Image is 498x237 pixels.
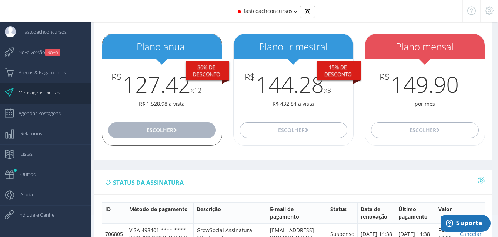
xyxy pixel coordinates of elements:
[267,202,327,223] th: E-mail de pagamento
[244,7,293,14] span: fastcoachconcursos
[234,41,353,52] h2: Plano trimestral
[234,100,353,108] p: R$ 432.84 à vista
[111,72,122,82] span: R$
[245,72,255,82] span: R$
[380,72,390,82] span: R$
[16,23,67,41] span: fastcoachconcursos
[395,202,435,223] th: Último pagamento
[234,72,353,97] h3: 144.28
[441,215,491,233] iframe: Abre um widget para que você possa encontrar mais informações
[365,41,485,52] h2: Plano mensal
[102,72,222,97] h3: 127.42
[317,61,361,81] div: 15% De desconto
[365,100,485,108] p: por mês
[13,165,36,183] span: Outros
[240,122,347,138] button: Escolher
[102,41,222,52] h2: Plano anual
[11,63,66,82] span: Preços & Pagamentos
[186,61,229,81] div: 30% De desconto
[13,145,33,163] span: Listas
[324,86,331,95] small: x3
[371,122,479,138] button: Escolher
[305,9,310,14] img: Instagram_simple_icon.svg
[193,202,267,223] th: Descrição
[300,6,315,18] div: Basic example
[13,124,42,143] span: Relatórios
[327,202,357,223] th: Status
[45,49,60,56] small: NOVO
[365,72,485,97] h3: 149.90
[5,26,16,37] img: User Image
[11,83,60,102] span: Mensagens Diretas
[126,202,194,223] th: Método de pagamento
[11,43,60,61] span: Nova versão
[191,86,201,95] small: x12
[108,122,216,138] button: Escolher
[102,100,222,108] p: R$ 1,528.98 à vista
[102,202,126,223] th: ID
[357,202,395,223] th: Data de renovação
[13,185,33,204] span: Ajuda
[11,206,54,224] span: Indique e Ganhe
[113,179,184,187] span: status da assinatura
[435,202,457,223] th: Valor
[11,104,61,122] span: Agendar Postagens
